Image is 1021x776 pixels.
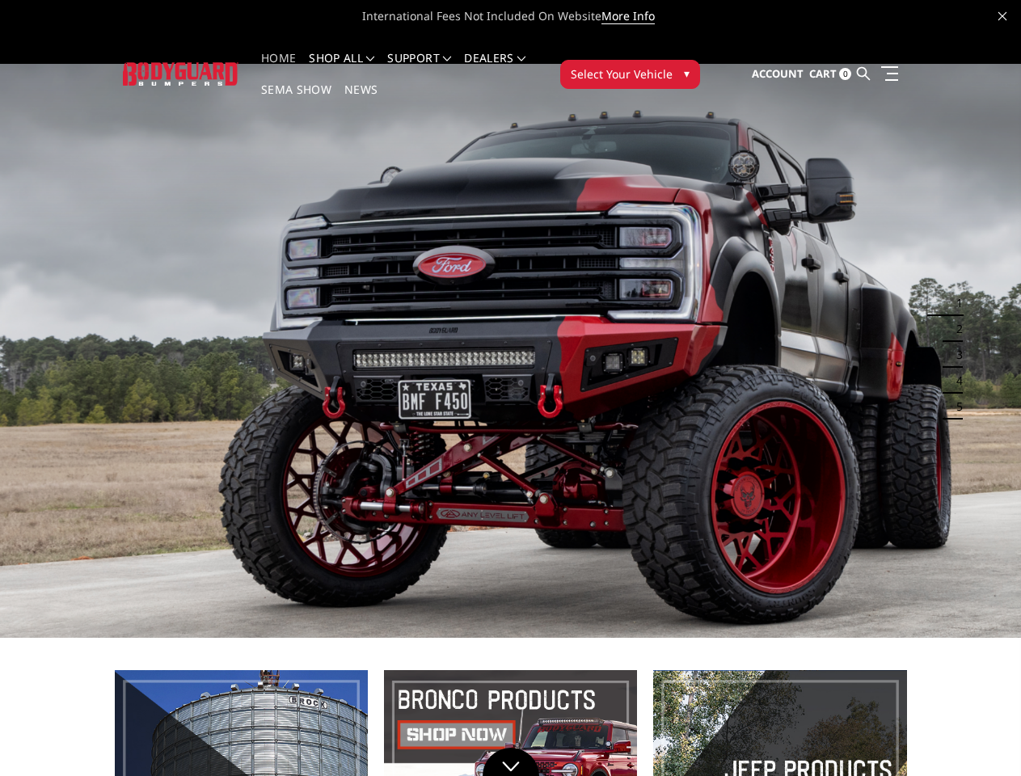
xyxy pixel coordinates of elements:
iframe: Chat Widget [940,698,1021,776]
a: Home [261,53,296,84]
span: Select Your Vehicle [571,65,673,82]
button: 5 of 5 [947,394,963,420]
button: 3 of 5 [947,342,963,368]
a: Support [387,53,451,84]
a: Cart 0 [809,53,851,96]
span: 0 [839,68,851,80]
a: shop all [309,53,374,84]
button: 2 of 5 [947,316,963,342]
a: SEMA Show [261,84,331,116]
button: 1 of 5 [947,290,963,316]
span: Cart [809,66,837,81]
button: 4 of 5 [947,368,963,394]
a: More Info [601,8,655,24]
a: Dealers [464,53,525,84]
span: ▾ [684,65,690,82]
a: News [344,84,378,116]
img: BODYGUARD BUMPERS [123,62,238,85]
span: Account [752,66,804,81]
button: Select Your Vehicle [560,60,700,89]
a: Account [752,53,804,96]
